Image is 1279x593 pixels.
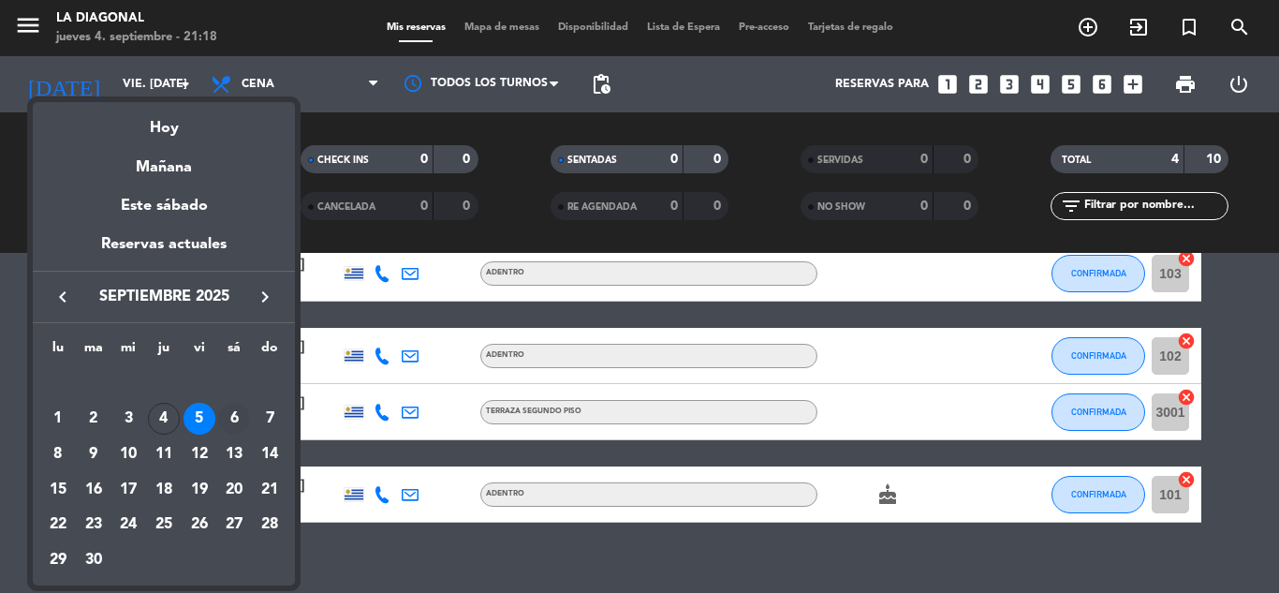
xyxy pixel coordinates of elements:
[40,337,76,366] th: lunes
[40,508,76,543] td: 22 de septiembre de 2025
[218,403,250,435] div: 6
[182,508,217,543] td: 26 de septiembre de 2025
[182,472,217,508] td: 19 de septiembre de 2025
[218,438,250,470] div: 13
[218,474,250,506] div: 20
[218,510,250,541] div: 27
[33,232,295,271] div: Reservas actuales
[148,438,180,470] div: 11
[42,544,74,576] div: 29
[76,472,111,508] td: 16 de septiembre de 2025
[148,403,180,435] div: 4
[33,180,295,232] div: Este sábado
[217,508,253,543] td: 27 de septiembre de 2025
[182,402,217,437] td: 5 de septiembre de 2025
[146,472,182,508] td: 18 de septiembre de 2025
[254,438,286,470] div: 14
[42,510,74,541] div: 22
[40,437,76,472] td: 8 de septiembre de 2025
[217,437,253,472] td: 13 de septiembre de 2025
[146,508,182,543] td: 25 de septiembre de 2025
[184,438,215,470] div: 12
[33,141,295,180] div: Mañana
[40,366,287,402] td: SEP.
[110,437,146,472] td: 10 de septiembre de 2025
[40,542,76,578] td: 29 de septiembre de 2025
[76,437,111,472] td: 9 de septiembre de 2025
[184,510,215,541] div: 26
[76,508,111,543] td: 23 de septiembre de 2025
[78,510,110,541] div: 23
[217,472,253,508] td: 20 de septiembre de 2025
[254,474,286,506] div: 21
[76,402,111,437] td: 2 de septiembre de 2025
[76,337,111,366] th: martes
[46,285,80,309] button: keyboard_arrow_left
[252,402,287,437] td: 7 de septiembre de 2025
[112,474,144,506] div: 17
[42,403,74,435] div: 1
[182,437,217,472] td: 12 de septiembre de 2025
[80,285,248,309] span: septiembre 2025
[252,437,287,472] td: 14 de septiembre de 2025
[110,472,146,508] td: 17 de septiembre de 2025
[78,474,110,506] div: 16
[33,102,295,141] div: Hoy
[217,337,253,366] th: sábado
[40,402,76,437] td: 1 de septiembre de 2025
[146,402,182,437] td: 4 de septiembre de 2025
[254,510,286,541] div: 28
[78,544,110,576] div: 30
[254,286,276,308] i: keyboard_arrow_right
[78,403,110,435] div: 2
[76,542,111,578] td: 30 de septiembre de 2025
[110,337,146,366] th: miércoles
[252,337,287,366] th: domingo
[252,472,287,508] td: 21 de septiembre de 2025
[148,510,180,541] div: 25
[112,510,144,541] div: 24
[252,508,287,543] td: 28 de septiembre de 2025
[146,337,182,366] th: jueves
[78,438,110,470] div: 9
[217,402,253,437] td: 6 de septiembre de 2025
[110,508,146,543] td: 24 de septiembre de 2025
[112,403,144,435] div: 3
[112,438,144,470] div: 10
[182,337,217,366] th: viernes
[40,472,76,508] td: 15 de septiembre de 2025
[184,474,215,506] div: 19
[110,402,146,437] td: 3 de septiembre de 2025
[42,438,74,470] div: 8
[248,285,282,309] button: keyboard_arrow_right
[42,474,74,506] div: 15
[146,437,182,472] td: 11 de septiembre de 2025
[51,286,74,308] i: keyboard_arrow_left
[254,403,286,435] div: 7
[148,474,180,506] div: 18
[184,403,215,435] div: 5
